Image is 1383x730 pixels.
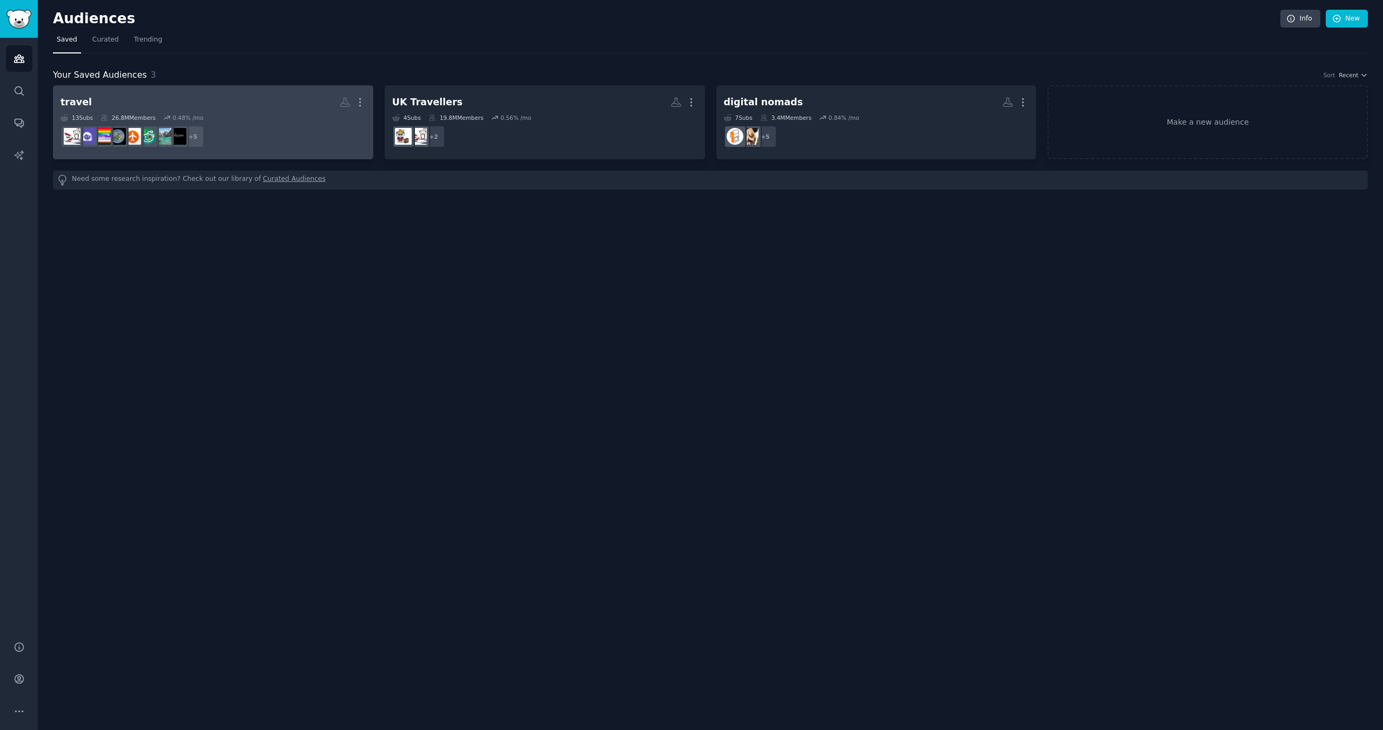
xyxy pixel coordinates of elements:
[124,128,141,145] img: cheapflights
[716,85,1037,159] a: digital nomads7Subs3.4MMembers0.84% /mo+5digitalnomadlifeonebag
[53,85,373,159] a: travel13Subs26.8MMembers0.48% /mo+5TravelTrottersTravel_PlanningTravelVlogcheapflightstraveladvic...
[501,114,532,121] div: 0.56 % /mo
[760,114,811,121] div: 3.4M Members
[1048,85,1368,159] a: Make a new audience
[89,31,123,53] a: Curated
[53,31,81,53] a: Saved
[742,128,758,145] img: digitalnomadlife
[422,125,445,148] div: + 2
[100,114,156,121] div: 26.8M Members
[170,128,186,145] img: TravelTrotters
[92,35,119,45] span: Curated
[79,128,96,145] img: femaletravels
[64,128,80,145] img: Flights
[829,114,860,121] div: 0.84 % /mo
[130,31,166,53] a: Trending
[155,128,171,145] img: Travel_Planning
[1339,71,1368,79] button: Recent
[385,85,705,159] a: UK Travellers4Subs19.8MMembers0.56% /mo+2Flightstravel
[1326,10,1368,28] a: New
[57,35,77,45] span: Saved
[392,114,421,121] div: 4 Sub s
[428,114,484,121] div: 19.8M Members
[727,128,743,145] img: onebag
[6,10,31,29] img: GummySearch logo
[61,114,93,121] div: 13 Sub s
[263,174,326,186] a: Curated Audiences
[724,114,753,121] div: 7 Sub s
[94,128,111,145] img: BritishAirways
[134,35,162,45] span: Trending
[1339,71,1358,79] span: Recent
[392,96,463,109] div: UK Travellers
[53,10,1280,28] h2: Audiences
[724,96,803,109] div: digital nomads
[53,171,1368,190] div: Need some research inspiration? Check out our library of
[151,70,156,80] span: 3
[1280,10,1320,28] a: Info
[395,128,412,145] img: travel
[139,128,156,145] img: TravelVlog
[61,96,92,109] div: travel
[1324,71,1335,79] div: Sort
[754,125,777,148] div: + 5
[182,125,204,148] div: + 5
[172,114,203,121] div: 0.48 % /mo
[53,69,147,82] span: Your Saved Audiences
[410,128,427,145] img: Flights
[109,128,126,145] img: traveladvice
